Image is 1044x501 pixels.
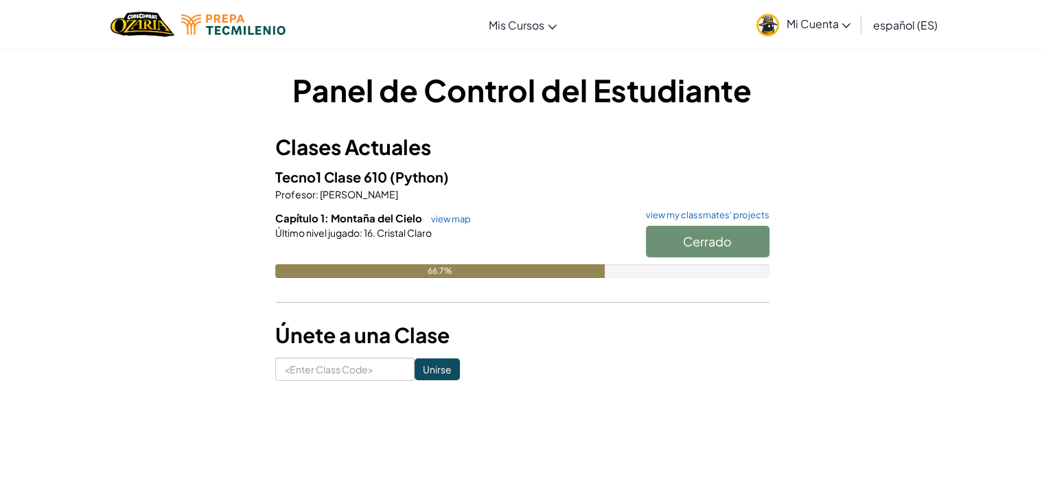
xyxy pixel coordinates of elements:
[275,358,415,381] input: <Enter Class Code>
[275,132,769,163] h3: Clases Actuales
[362,226,375,239] span: 16.
[482,6,564,43] a: Mis Cursos
[275,226,360,239] span: Último nivel jugado
[872,18,937,32] span: español (ES)
[275,264,605,278] div: 66.7%
[375,226,432,239] span: Cristal Claro
[275,168,390,185] span: Tecno1 Clase 610
[181,14,286,35] img: Tecmilenio logo
[316,188,318,200] span: :
[750,3,857,46] a: Mi Cuenta
[275,188,316,200] span: Profesor
[111,10,174,38] a: Ozaria by CodeCombat logo
[415,358,460,380] input: Unirse
[639,211,769,220] a: view my classmates' projects
[866,6,944,43] a: español (ES)
[786,16,850,31] span: Mi Cuenta
[390,168,449,185] span: (Python)
[111,10,174,38] img: Home
[424,213,471,224] a: view map
[318,188,398,200] span: [PERSON_NAME]
[489,18,544,32] span: Mis Cursos
[275,69,769,111] h1: Panel de Control del Estudiante
[360,226,362,239] span: :
[275,211,424,224] span: Capítulo 1: Montaña del Cielo
[756,14,779,36] img: avatar
[275,320,769,351] h3: Únete a una Clase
